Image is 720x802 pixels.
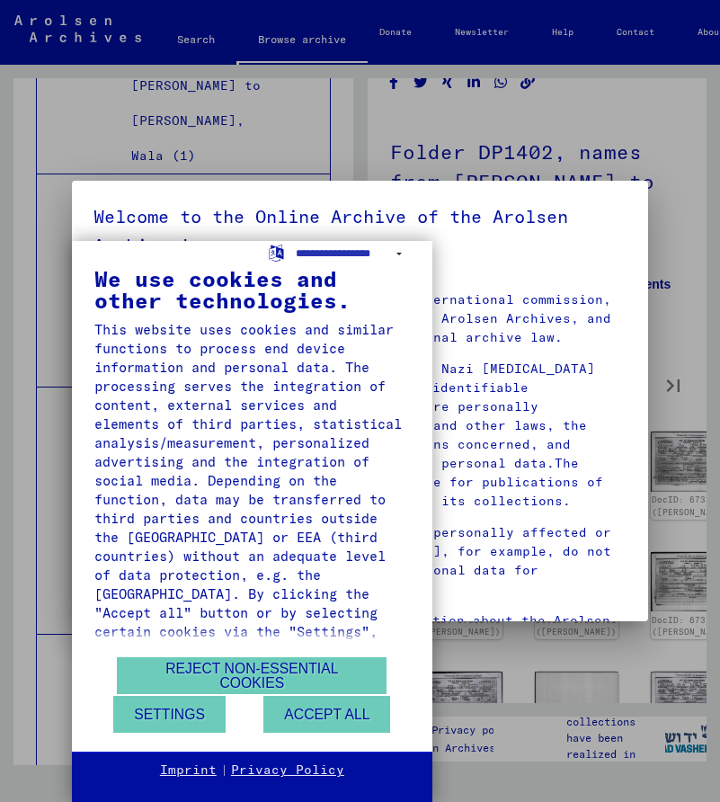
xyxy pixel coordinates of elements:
a: Imprint [160,762,217,780]
div: This website uses cookies and similar functions to process end device information and personal da... [94,320,410,735]
button: Accept all [263,696,390,733]
div: We use cookies and other technologies. [94,268,410,311]
button: Settings [113,696,226,733]
button: Reject non-essential cookies [117,657,387,694]
a: Privacy Policy [231,762,344,780]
